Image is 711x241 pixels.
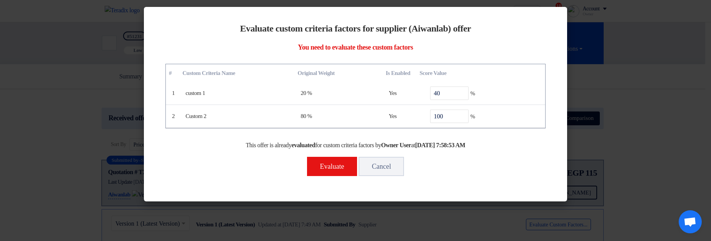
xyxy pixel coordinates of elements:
[679,210,702,233] div: Open chat
[179,64,294,82] th: Custom Criteria Name
[416,82,531,105] td: %
[166,82,179,105] td: 1
[381,142,411,148] b: Owner User
[359,157,404,176] button: Cancel
[295,64,383,82] th: Original Weight
[382,105,416,128] td: Yes
[382,64,416,82] th: Is Enabled
[298,43,413,51] span: You need to evaluate these custom factors
[295,105,383,128] td: 80 %
[165,23,546,34] h2: Evaluate custom criteria factors for supplier (Aiwanlab) offer
[166,64,179,82] th: #
[179,105,294,128] td: Custom 2
[166,105,179,128] td: 2
[430,86,469,100] input: Score...
[416,105,531,128] td: %
[415,142,465,148] b: [DATE] 7:58:53 AM
[165,141,546,150] p: This offer is already for custom criteria factors by at
[179,82,294,105] td: custom 1
[292,142,315,148] b: evaluated
[295,82,383,105] td: 20 %
[430,110,469,123] input: Score...
[382,82,416,105] td: Yes
[416,64,531,82] th: Score Value
[307,157,357,176] button: Evaluate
